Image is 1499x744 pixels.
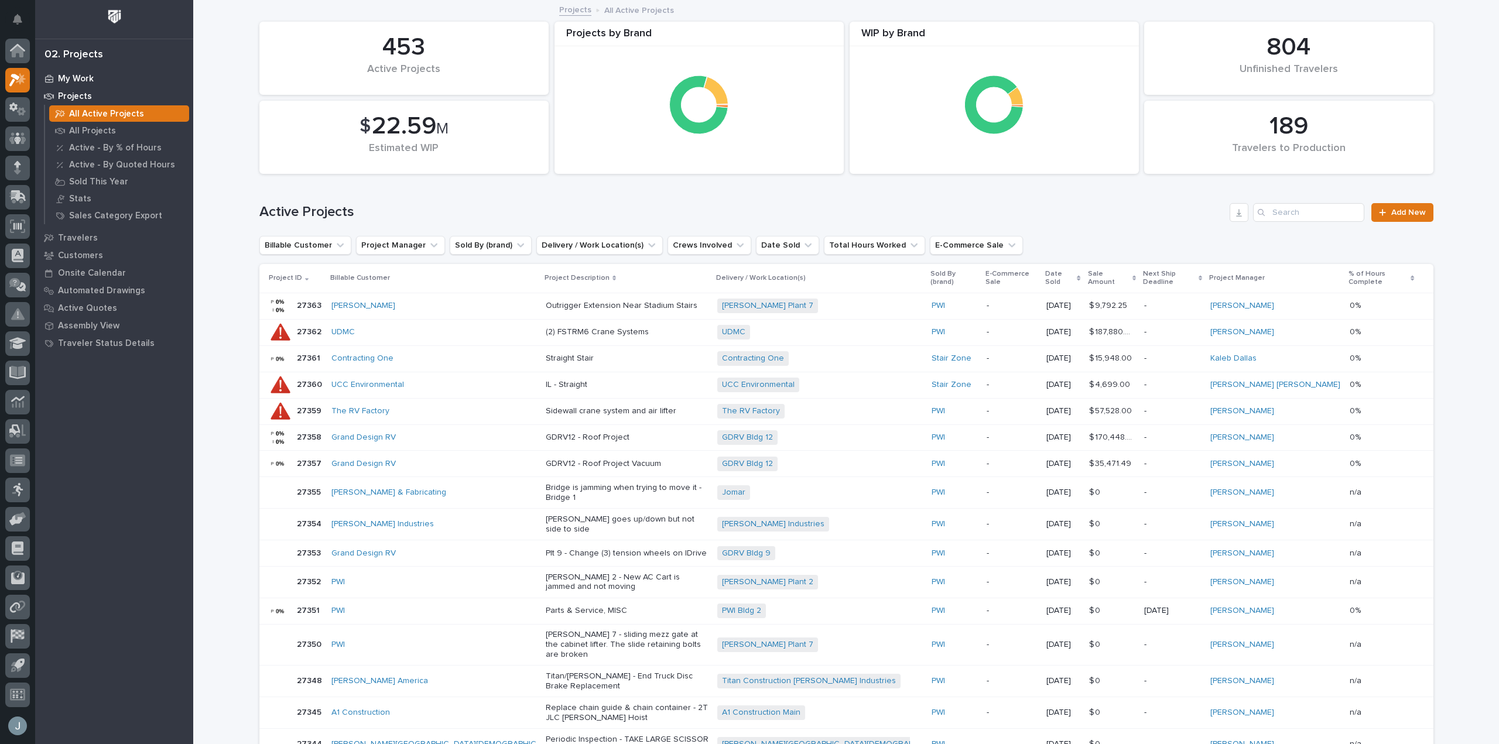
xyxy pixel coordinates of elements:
[1046,519,1080,529] p: [DATE]
[1210,327,1274,337] a: [PERSON_NAME]
[69,126,116,136] p: All Projects
[1144,519,1202,529] p: -
[259,424,1433,451] tr: 2735827358 Grand Design RV GDRV12 - Roof ProjectGDRV Bldg 12 PWI -[DATE]$ 170,448.26$ 170,448.26 ...
[1144,606,1202,616] p: [DATE]
[297,705,324,718] p: 27345
[297,299,324,311] p: 27363
[1046,606,1080,616] p: [DATE]
[1253,203,1364,222] div: Search
[450,236,532,255] button: Sold By (brand)
[331,433,396,443] a: Grand Design RV
[259,509,1433,540] tr: 2735427354 [PERSON_NAME] Industries [PERSON_NAME] goes up/down but not side to side[PERSON_NAME] ...
[259,598,1433,624] tr: 2735127351 PWI Parts & Service, MISCPWI Bldg 2 PWI -[DATE]$ 0$ 0 [DATE][PERSON_NAME] 0%0%
[360,115,371,138] span: $
[69,194,91,204] p: Stats
[35,229,193,246] a: Travelers
[932,459,945,469] a: PWI
[259,477,1433,509] tr: 2735527355 [PERSON_NAME] & Fabricating Bridge is jamming when trying to move it - Bridge 1Jomar P...
[987,708,1037,718] p: -
[297,575,323,587] p: 27352
[259,236,351,255] button: Billable Customer
[932,433,945,443] a: PWI
[331,354,393,364] a: Contracting One
[930,268,978,289] p: Sold By (brand)
[545,272,610,284] p: Project Description
[297,430,324,443] p: 27358
[1144,380,1202,390] p: -
[1089,299,1130,311] p: $ 9,792.25
[1350,575,1364,587] p: n/a
[297,457,324,469] p: 27357
[35,282,193,299] a: Automated Drawings
[1350,705,1364,718] p: n/a
[35,246,193,264] a: Customers
[331,380,404,390] a: UCC Environmental
[331,301,395,311] a: [PERSON_NAME]
[1350,404,1363,416] p: 0%
[1209,272,1265,284] p: Project Manager
[35,317,193,334] a: Assembly View
[1089,604,1103,616] p: $ 0
[297,637,324,650] p: 27350
[45,173,193,190] a: Sold This Year
[1350,485,1364,498] p: n/a
[58,233,98,244] p: Travelers
[1046,488,1080,498] p: [DATE]
[372,114,436,139] span: 22.59
[35,87,193,105] a: Projects
[987,354,1037,364] p: -
[756,236,819,255] button: Date Sold
[716,272,806,284] p: Delivery / Work Location(s)
[722,459,773,469] a: GDRV Bldg 12
[546,354,709,364] p: Straight Stair
[536,236,663,255] button: Delivery / Work Location(s)
[546,483,709,503] p: Bridge is jamming when trying to move it - Bridge 1
[546,548,709,558] p: Plt 9 - Change (3) tension wheels on IDrive
[987,548,1037,558] p: -
[331,606,345,616] a: PWI
[331,708,390,718] a: A1 Construction
[932,548,945,558] a: PWI
[1046,327,1080,337] p: [DATE]
[1046,640,1080,650] p: [DATE]
[1045,268,1074,289] p: Date Sold
[722,327,745,337] a: UDMC
[297,546,323,558] p: 27353
[1046,548,1080,558] p: [DATE]
[259,567,1433,598] tr: 2735227352 PWI [PERSON_NAME] 2 - New AC Cart is jammed and not moving[PERSON_NAME] Plant 2 PWI -[...
[1144,301,1202,311] p: -
[932,606,945,616] a: PWI
[69,160,175,170] p: Active - By Quoted Hours
[1164,33,1414,62] div: 804
[546,606,709,616] p: Parts & Service, MISC
[1089,546,1103,558] p: $ 0
[69,211,162,221] p: Sales Category Export
[45,190,193,207] a: Stats
[1089,430,1137,443] p: $ 170,448.26
[932,488,945,498] a: PWI
[1046,354,1080,364] p: [DATE]
[1350,378,1363,390] p: 0%
[45,156,193,173] a: Active - By Quoted Hours
[1350,517,1364,529] p: n/a
[1210,606,1274,616] a: [PERSON_NAME]
[722,676,896,686] a: Titan Construction [PERSON_NAME] Industries
[436,121,449,136] span: M
[932,380,971,390] a: Stair Zone
[1089,637,1103,650] p: $ 0
[259,666,1433,697] tr: 2734827348 [PERSON_NAME] America Titan/[PERSON_NAME] - End Truck Disc Brake ReplacementTitan Cons...
[722,433,773,443] a: GDRV Bldg 12
[559,2,591,16] a: Projects
[824,236,925,255] button: Total Hours Worked
[722,577,813,587] a: [PERSON_NAME] Plant 2
[259,451,1433,477] tr: 2735727357 Grand Design RV GDRV12 - Roof Project VacuumGDRV Bldg 12 PWI -[DATE]$ 35,471.49$ 35,47...
[1210,459,1274,469] a: [PERSON_NAME]
[1089,705,1103,718] p: $ 0
[58,74,94,84] p: My Work
[15,14,30,33] div: Notifications
[987,459,1037,469] p: -
[987,606,1037,616] p: -
[546,671,709,691] p: Titan/[PERSON_NAME] - End Truck Disc Brake Replacement
[297,517,324,529] p: 27354
[1144,354,1202,364] p: -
